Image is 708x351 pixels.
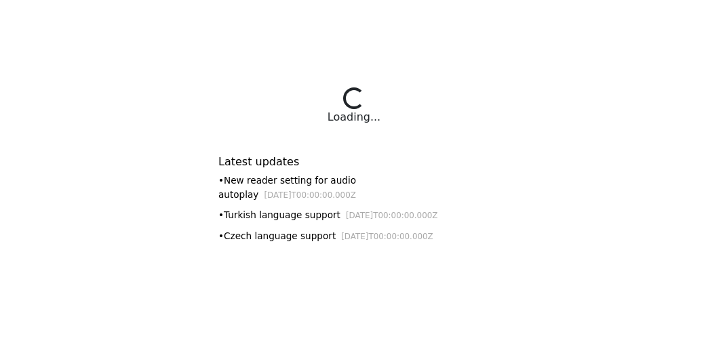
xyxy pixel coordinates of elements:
[264,190,356,200] small: [DATE]T00:00:00.000Z
[346,211,438,220] small: [DATE]T00:00:00.000Z
[218,229,490,243] div: • Czech language support
[328,109,380,125] div: Loading...
[218,155,490,168] h6: Latest updates
[341,232,433,241] small: [DATE]T00:00:00.000Z
[218,208,490,222] div: • Turkish language support
[218,173,490,201] div: • New reader setting for audio autoplay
